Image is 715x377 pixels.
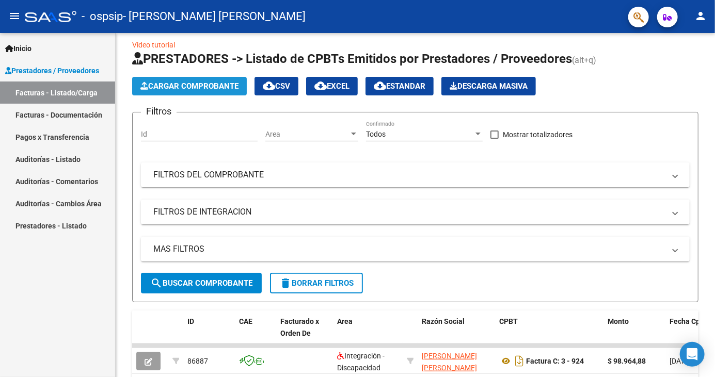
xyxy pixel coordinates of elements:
[314,81,349,91] span: EXCEL
[374,81,425,91] span: Estandar
[495,310,603,356] datatable-header-cell: CPBT
[141,200,690,224] mat-expansion-panel-header: FILTROS DE INTEGRACION
[150,278,252,288] span: Buscar Comprobante
[337,317,353,325] span: Area
[694,10,707,22] mat-icon: person
[141,237,690,261] mat-expansion-panel-header: MAS FILTROS
[140,81,239,91] span: Cargar Comprobante
[503,128,573,141] span: Mostrar totalizadores
[276,310,333,356] datatable-header-cell: Facturado x Orden De
[441,77,536,95] button: Descarga Masiva
[670,357,691,365] span: [DATE]
[608,317,629,325] span: Monto
[422,352,477,372] span: [PERSON_NAME] [PERSON_NAME]
[153,243,665,255] mat-panel-title: MAS FILTROS
[132,77,247,95] button: Cargar Comprobante
[82,5,123,28] span: - ospsip
[499,317,518,325] span: CPBT
[132,41,175,49] a: Video tutorial
[263,81,290,91] span: CSV
[422,350,491,372] div: 27372945791
[680,342,705,367] div: Open Intercom Messenger
[141,273,262,293] button: Buscar Comprobante
[183,310,235,356] datatable-header-cell: ID
[255,77,298,95] button: CSV
[235,310,276,356] datatable-header-cell: CAE
[263,79,275,92] mat-icon: cloud_download
[603,310,665,356] datatable-header-cell: Monto
[150,277,163,289] mat-icon: search
[265,130,349,139] span: Area
[8,10,21,22] mat-icon: menu
[5,65,99,76] span: Prestadores / Proveedores
[187,357,208,365] span: 86887
[141,162,690,187] mat-expansion-panel-header: FILTROS DEL COMPROBANTE
[366,130,386,138] span: Todos
[422,317,465,325] span: Razón Social
[132,52,572,66] span: PRESTADORES -> Listado de CPBTs Emitidos por Prestadores / Proveedores
[141,104,177,119] h3: Filtros
[441,77,536,95] app-download-masive: Descarga masiva de comprobantes (adjuntos)
[314,79,327,92] mat-icon: cloud_download
[337,352,385,372] span: Integración - Discapacidad
[153,169,665,181] mat-panel-title: FILTROS DEL COMPROBANTE
[333,310,403,356] datatable-header-cell: Area
[608,357,646,365] strong: $ 98.964,88
[279,277,292,289] mat-icon: delete
[374,79,386,92] mat-icon: cloud_download
[5,43,31,54] span: Inicio
[187,317,194,325] span: ID
[450,81,528,91] span: Descarga Masiva
[123,5,306,28] span: - [PERSON_NAME] [PERSON_NAME]
[526,357,584,365] strong: Factura C: 3 - 924
[665,310,712,356] datatable-header-cell: Fecha Cpbt
[513,353,526,369] i: Descargar documento
[572,55,596,65] span: (alt+q)
[153,206,665,218] mat-panel-title: FILTROS DE INTEGRACION
[270,273,363,293] button: Borrar Filtros
[670,317,707,325] span: Fecha Cpbt
[418,310,495,356] datatable-header-cell: Razón Social
[280,317,319,337] span: Facturado x Orden De
[366,77,434,95] button: Estandar
[279,278,354,288] span: Borrar Filtros
[306,77,358,95] button: EXCEL
[239,317,252,325] span: CAE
